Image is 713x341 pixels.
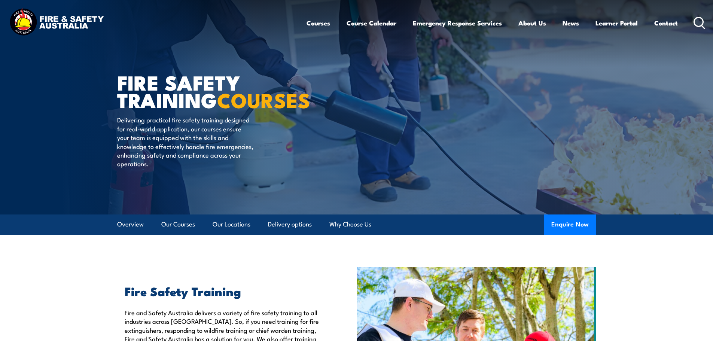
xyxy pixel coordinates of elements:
[125,286,322,296] h2: Fire Safety Training
[117,115,254,168] p: Delivering practical fire safety training designed for real-world application, our courses ensure...
[217,84,310,115] strong: COURSES
[518,13,546,33] a: About Us
[268,214,312,234] a: Delivery options
[544,214,596,235] button: Enquire Now
[213,214,250,234] a: Our Locations
[117,214,144,234] a: Overview
[595,13,638,33] a: Learner Portal
[563,13,579,33] a: News
[307,13,330,33] a: Courses
[347,13,396,33] a: Course Calendar
[654,13,678,33] a: Contact
[117,73,302,108] h1: FIRE SAFETY TRAINING
[413,13,502,33] a: Emergency Response Services
[329,214,371,234] a: Why Choose Us
[161,214,195,234] a: Our Courses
